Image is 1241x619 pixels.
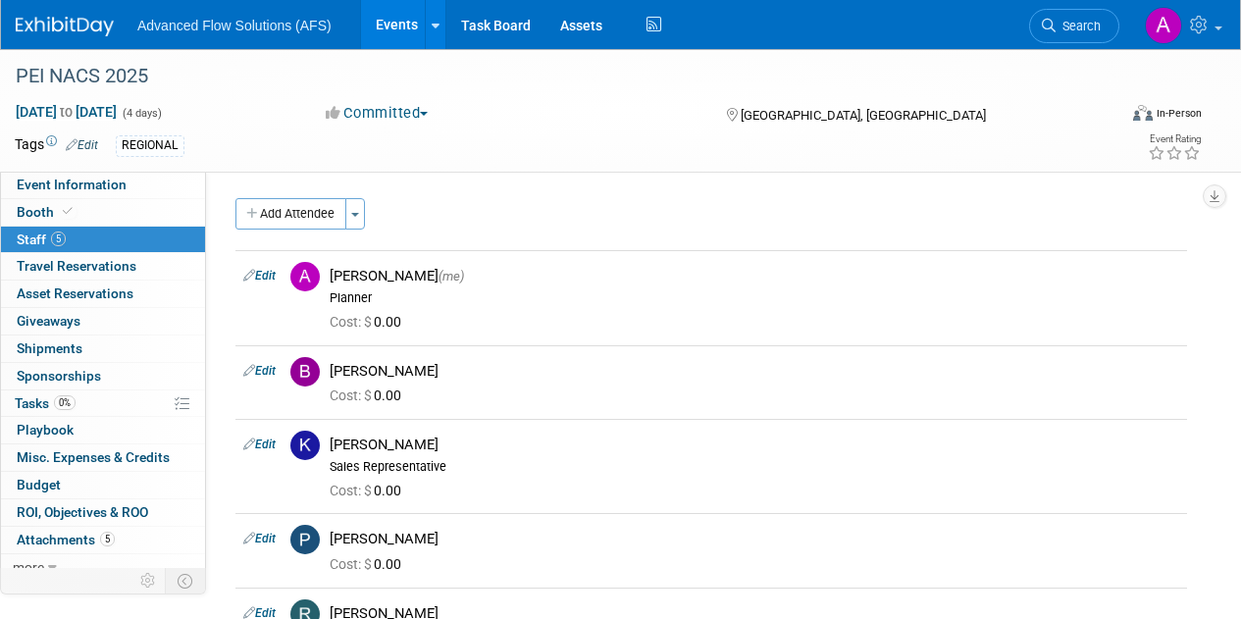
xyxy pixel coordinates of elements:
span: to [57,104,76,120]
img: Alyson Makin [1145,7,1182,44]
img: K.jpg [290,431,320,460]
div: Sales Representative [330,459,1179,475]
span: Booth [17,204,77,220]
a: Asset Reservations [1,281,205,307]
span: ROI, Objectives & ROO [17,504,148,520]
a: Event Information [1,172,205,198]
a: Attachments5 [1,527,205,553]
span: 0% [54,395,76,410]
span: [DATE] [DATE] [15,103,118,121]
span: Staff [17,232,66,247]
div: In-Person [1156,106,1202,121]
a: Playbook [1,417,205,443]
span: 0.00 [330,556,409,572]
span: Event Information [17,177,127,192]
td: Toggle Event Tabs [166,568,206,593]
span: 5 [51,232,66,246]
span: 0.00 [330,314,409,330]
div: REGIONAL [116,135,184,156]
span: Giveaways [17,313,80,329]
button: Committed [319,103,436,124]
a: Booth [1,199,205,226]
div: Event Format [1028,102,1202,131]
span: 5 [100,532,115,546]
span: Travel Reservations [17,258,136,274]
span: [GEOGRAPHIC_DATA], [GEOGRAPHIC_DATA] [741,108,986,123]
span: Cost: $ [330,314,374,330]
img: P.jpg [290,525,320,554]
a: Edit [243,438,276,451]
span: Budget [17,477,61,492]
a: Staff5 [1,227,205,253]
span: Shipments [17,340,82,356]
a: Edit [243,364,276,378]
td: Personalize Event Tab Strip [131,568,166,593]
a: more [1,554,205,581]
span: Attachments [17,532,115,547]
span: Tasks [15,395,76,411]
a: Giveaways [1,308,205,335]
div: [PERSON_NAME] [330,267,1179,285]
img: B.jpg [290,357,320,387]
span: Playbook [17,422,74,438]
img: ExhibitDay [16,17,114,36]
span: (4 days) [121,107,162,120]
div: [PERSON_NAME] [330,436,1179,454]
a: ROI, Objectives & ROO [1,499,205,526]
div: Planner [330,290,1179,306]
a: Budget [1,472,205,498]
a: Travel Reservations [1,253,205,280]
span: Misc. Expenses & Credits [17,449,170,465]
span: Search [1056,19,1101,33]
span: Sponsorships [17,368,101,384]
img: A.jpg [290,262,320,291]
span: Asset Reservations [17,285,133,301]
a: Edit [243,532,276,545]
span: Cost: $ [330,387,374,403]
span: Cost: $ [330,556,374,572]
span: 0.00 [330,483,409,498]
a: Edit [66,138,98,152]
button: Add Attendee [235,198,346,230]
span: Advanced Flow Solutions (AFS) [137,18,332,33]
a: Tasks0% [1,390,205,417]
span: Cost: $ [330,483,374,498]
a: Search [1029,9,1119,43]
a: Shipments [1,335,205,362]
a: Sponsorships [1,363,205,389]
div: [PERSON_NAME] [330,362,1179,381]
td: Tags [15,134,98,157]
div: [PERSON_NAME] [330,530,1179,548]
a: Misc. Expenses & Credits [1,444,205,471]
span: more [13,559,44,575]
div: Event Rating [1148,134,1201,144]
a: Edit [243,269,276,283]
span: (me) [439,269,464,284]
div: PEI NACS 2025 [9,59,1101,94]
i: Booth reservation complete [63,206,73,217]
img: Format-Inperson.png [1133,105,1153,121]
span: 0.00 [330,387,409,403]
